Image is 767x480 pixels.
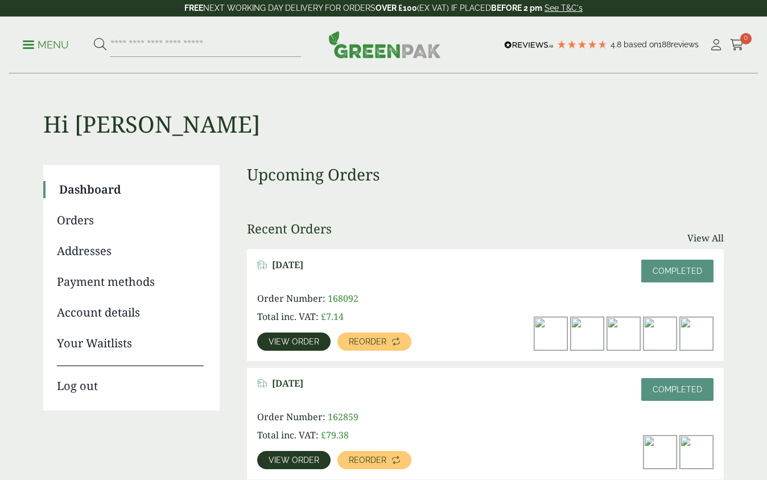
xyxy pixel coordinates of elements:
strong: FREE [184,3,203,13]
a: 0 [730,36,744,54]
span: [DATE] [272,260,303,270]
a: Log out [57,366,204,395]
img: Kraft-Bowl-1090ml-with-Prawns-and-Rice-300x200.jpg [644,436,677,469]
span: Reorder [349,338,386,346]
i: Cart [730,39,744,51]
a: View order [257,451,331,469]
span: 188 [658,40,671,49]
a: Your Waitlists [57,335,204,352]
a: Account details [57,304,204,321]
span: £ [321,429,326,441]
a: View All [687,231,724,245]
span: 0 [740,33,752,44]
a: See T&C's [545,3,583,13]
span: Completed [653,385,702,394]
span: [DATE] [272,378,303,389]
span: reviews [671,40,699,49]
span: Reorder [349,456,386,464]
bdi: 79.38 [321,429,349,441]
img: 1-Compartment-insert-300x200.jpg [534,317,567,350]
a: Reorder [337,333,411,351]
span: Total inc. VAT: [257,310,319,323]
a: Menu [23,38,69,50]
h3: Upcoming Orders [247,165,724,184]
span: 4.8 [611,40,624,49]
span: 168092 [328,292,358,305]
a: Dashboard [59,181,204,198]
img: 750ml_1000ml_lid_2-300x198.jpg [680,436,713,469]
a: Addresses [57,243,204,260]
span: View order [269,338,319,346]
h3: Recent Orders [247,221,332,236]
img: 12oz-PET-Smoothie-Cup-with-Raspberry-Smoothie-no-lid-300x222.jpg [607,317,640,350]
h1: Hi [PERSON_NAME] [43,74,724,138]
img: REVIEWS.io [504,41,554,49]
strong: BEFORE 2 pm [491,3,542,13]
span: Total inc. VAT: [257,429,319,441]
div: 4.79 Stars [556,39,608,50]
span: Completed [653,266,702,276]
span: Order Number: [257,411,325,423]
span: View order [269,456,319,464]
a: Orders [57,212,204,229]
img: 9oz-PET-Smoothie-cup-with-Orange-Juice-300x202.jpg [680,317,713,350]
span: 162859 [328,411,358,423]
bdi: 7.14 [321,310,344,323]
a: View order [257,333,331,351]
span: Order Number: [257,292,325,305]
a: Reorder [337,451,411,469]
img: 16oz-PET-Smoothie-Cup-with-Strawberry-Milkshake-and-cream-300x200.jpg [644,317,677,350]
i: My Account [709,39,723,51]
img: flat_lid_with_tab-300x200.jpg [571,317,604,350]
span: £ [321,310,326,323]
p: Menu [23,38,69,52]
img: GreenPak Supplies [328,31,441,58]
strong: OVER £100 [376,3,417,13]
a: Payment methods [57,273,204,290]
span: Based on [624,40,658,49]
